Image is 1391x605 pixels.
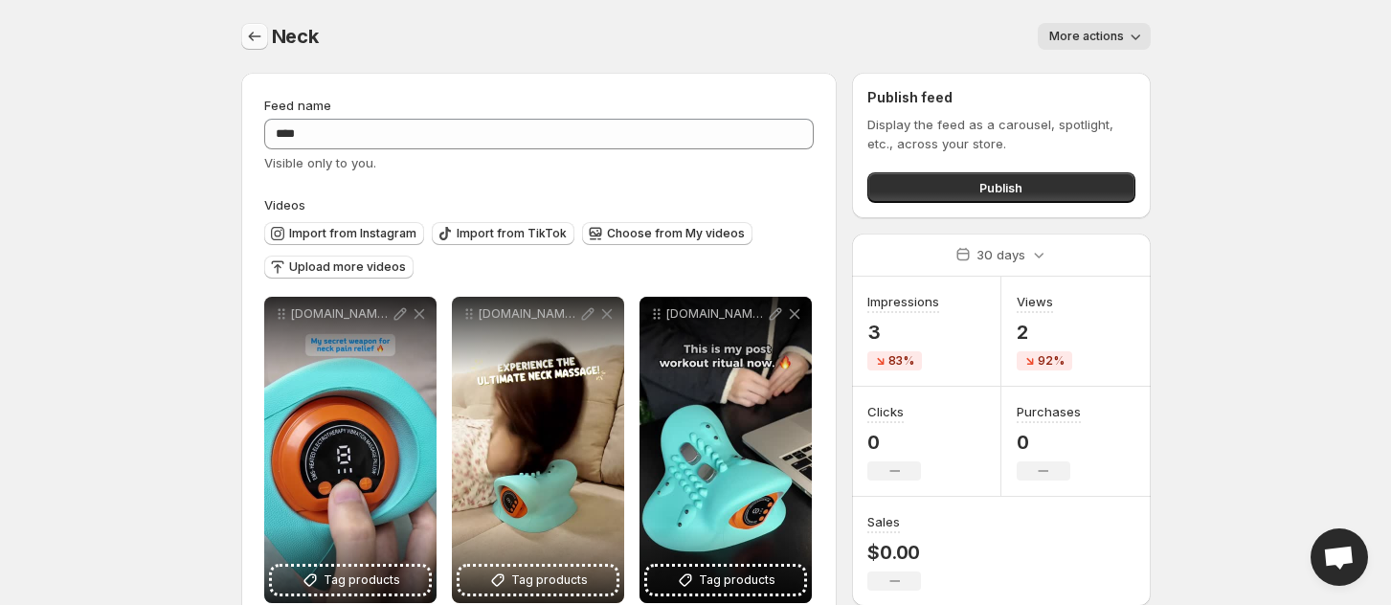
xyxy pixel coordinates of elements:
button: Import from Instagram [264,222,424,245]
div: [DOMAIN_NAME]_@bezbody_massage_1747986012137Tag products [264,297,437,603]
p: 2 [1017,321,1072,344]
p: 0 [867,431,921,454]
button: Settings [241,23,268,50]
p: [DOMAIN_NAME]_@bezbody_massage_1747986012137 [291,306,391,322]
span: Import from TikTok [457,226,567,241]
div: [DOMAIN_NAME]_@bezbody_massage_1748257980760 (1)Tag products [639,297,812,603]
button: Tag products [460,567,617,594]
span: Visible only to you. [264,155,376,170]
button: Upload more videos [264,256,414,279]
h3: Clicks [867,402,904,421]
h3: Sales [867,512,900,531]
span: Import from Instagram [289,226,416,241]
button: Choose from My videos [582,222,752,245]
h3: Impressions [867,292,939,311]
h2: Publish feed [867,88,1134,107]
p: [DOMAIN_NAME]_@bezbody_massage_1748257946311 [479,306,578,322]
p: 3 [867,321,939,344]
span: Videos [264,197,305,213]
span: 83% [888,353,914,369]
p: [DOMAIN_NAME]_@bezbody_massage_1748257980760 (1) [666,306,766,322]
span: More actions [1049,29,1124,44]
button: More actions [1038,23,1151,50]
button: Tag products [272,567,429,594]
span: 92% [1038,353,1065,369]
p: 0 [1017,431,1081,454]
span: Tag products [699,571,775,590]
p: 30 days [976,245,1025,264]
span: Tag products [511,571,588,590]
p: $0.00 [867,541,921,564]
div: [DOMAIN_NAME]_@bezbody_massage_1748257946311Tag products [452,297,624,603]
p: Display the feed as a carousel, spotlight, etc., across your store. [867,115,1134,153]
h3: Views [1017,292,1053,311]
span: Feed name [264,98,331,113]
span: Choose from My videos [607,226,745,241]
button: Import from TikTok [432,222,574,245]
button: Tag products [647,567,804,594]
button: Publish [867,172,1134,203]
a: Open chat [1311,528,1368,586]
span: Tag products [324,571,400,590]
span: Upload more videos [289,259,406,275]
span: Neck [272,25,319,48]
span: Publish [979,178,1022,197]
h3: Purchases [1017,402,1081,421]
